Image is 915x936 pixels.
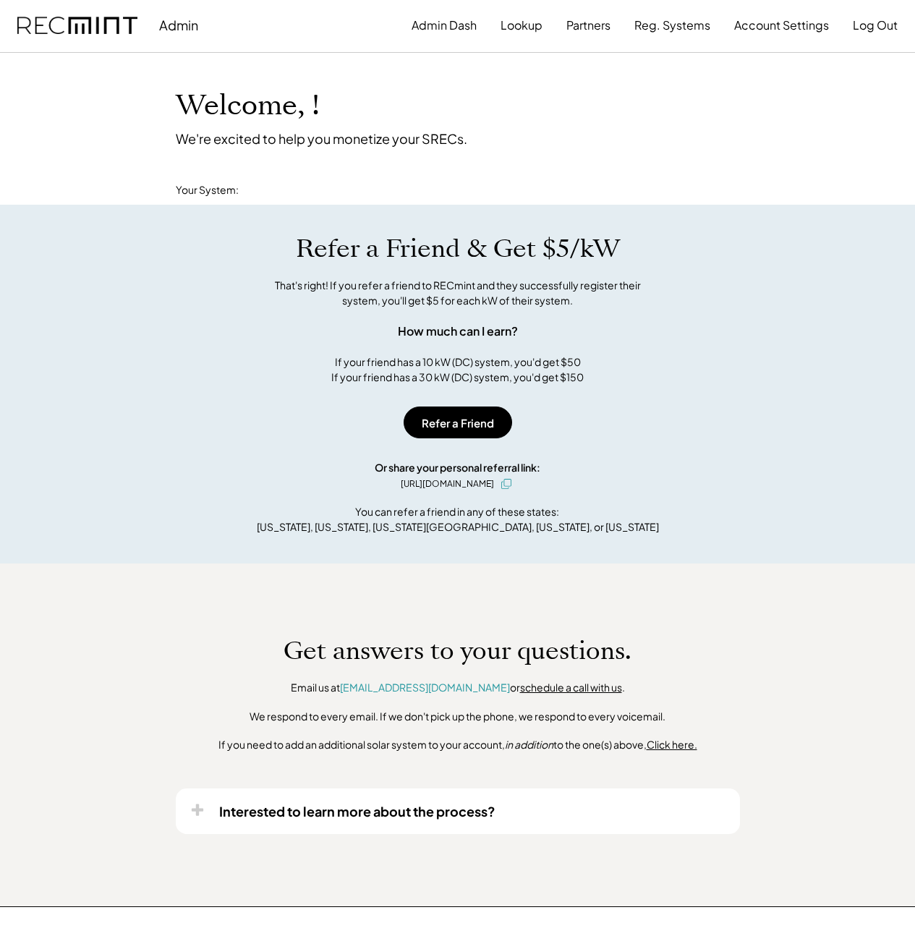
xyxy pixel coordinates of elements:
[250,710,665,724] div: We respond to every email. If we don't pick up the phone, we respond to every voicemail.
[159,17,198,33] div: Admin
[375,460,540,475] div: Or share your personal referral link:
[404,407,512,438] button: Refer a Friend
[398,323,518,340] div: How much can I earn?
[296,234,620,264] h1: Refer a Friend & Get $5/kW
[634,11,710,40] button: Reg. Systems
[17,17,137,35] img: recmint-logotype%403x.png
[259,278,657,308] div: That's right! If you refer a friend to RECmint and they successfully register their system, you'l...
[218,738,697,752] div: If you need to add an additional solar system to your account, to the one(s) above,
[176,130,467,147] div: We're excited to help you monetize your SRECs.
[176,183,239,197] div: Your System:
[566,11,610,40] button: Partners
[520,681,622,694] a: schedule a call with us
[734,11,829,40] button: Account Settings
[284,636,631,666] h1: Get answers to your questions.
[853,11,898,40] button: Log Out
[412,11,477,40] button: Admin Dash
[505,738,553,751] em: in addition
[340,681,510,694] a: [EMAIL_ADDRESS][DOMAIN_NAME]
[501,11,542,40] button: Lookup
[257,504,659,535] div: You can refer a friend in any of these states: [US_STATE], [US_STATE], [US_STATE][GEOGRAPHIC_DATA...
[331,354,584,385] div: If your friend has a 10 kW (DC) system, you'd get $50 If your friend has a 30 kW (DC) system, you...
[498,475,515,493] button: click to copy
[219,803,495,820] div: Interested to learn more about the process?
[401,477,494,490] div: [URL][DOMAIN_NAME]
[291,681,625,695] div: Email us at or .
[647,738,697,751] u: Click here.
[176,89,357,123] h1: Welcome, !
